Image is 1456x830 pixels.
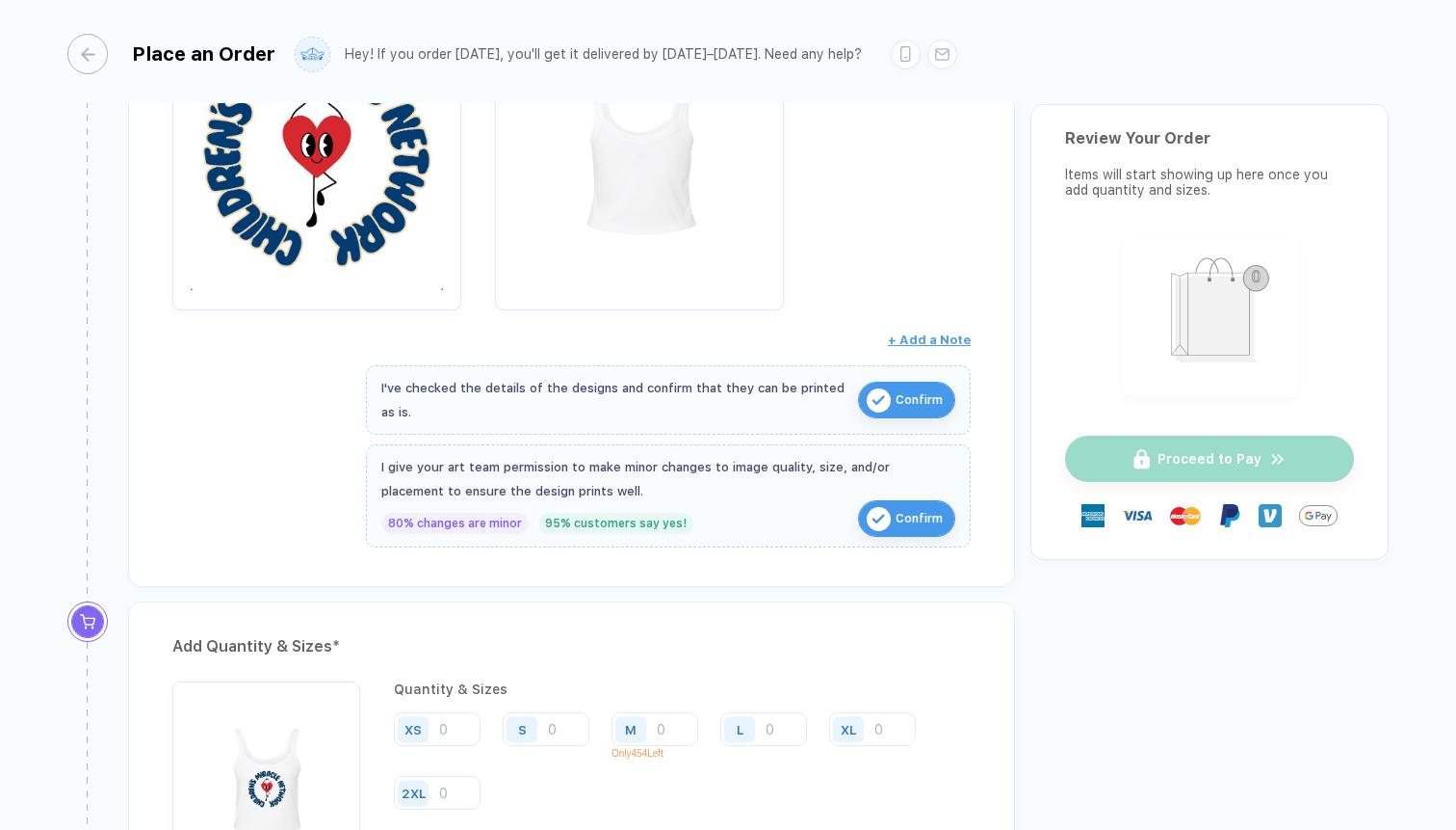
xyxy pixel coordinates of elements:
img: shopping_bag.png [1131,245,1289,385]
div: I give your art team permission to make minor changes to image quality, size, and/or placement to... [381,455,955,503]
div: Hey! If you order [DATE], you'll get it delivered by [DATE]–[DATE]. Need any help? [345,46,862,63]
img: 6e411da2-2958-47d3-a3b8-c6481e971afc_design_front_1759098700633.jpg [182,20,452,290]
div: Place an Order [132,42,275,66]
span: Confirm [896,503,943,534]
img: icon [867,388,891,413]
img: master-card [1170,500,1201,531]
button: iconConfirm [858,500,955,537]
img: GPay [1299,496,1338,535]
div: 95% customers say yes! [538,513,693,534]
div: Add Quantity & Sizes [172,631,971,662]
img: user profile [296,38,329,71]
div: S [518,722,527,736]
img: Venmo [1259,504,1282,527]
div: XS [404,722,422,736]
button: iconConfirm [858,382,955,418]
div: Items will start showing up here once you add quantity and sizes. [1065,167,1354,198]
div: 80% changes are minor [381,513,529,534]
div: 2XL [402,786,426,800]
div: XL [841,722,856,736]
div: M [625,722,637,736]
span: + Add a Note [888,333,971,347]
div: Quantity & Sizes [394,682,971,697]
p: Only 454 Left [611,748,713,759]
img: visa [1122,500,1153,531]
span: Confirm [896,385,943,415]
div: L [737,722,743,736]
div: I've checked the details of the designs and confirm that they can be printed as is. [381,376,848,424]
img: 6e411da2-2958-47d3-a3b8-c6481e971afc_nt_back_1759098700631.jpg [505,20,774,290]
img: express [1081,504,1105,527]
button: + Add a Note [888,325,971,356]
div: Review Your Order [1065,129,1354,147]
img: Paypal [1218,504,1241,527]
img: icon [867,507,891,531]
